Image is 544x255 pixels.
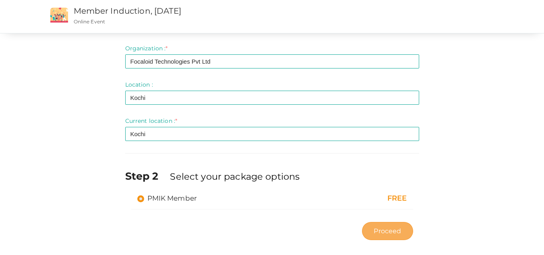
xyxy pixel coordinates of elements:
label: Select your package options [170,170,300,183]
label: Location : [125,81,153,89]
button: Proceed [362,222,413,240]
label: Step 2 [125,169,169,183]
label: Organization : [125,44,168,52]
label: Current location : [125,117,178,125]
span: Proceed [374,226,401,236]
img: event2.png [50,8,68,23]
label: PMIK Member [137,193,197,203]
div: FREE [327,193,407,204]
p: Online Event [74,18,346,25]
a: Member Induction, [DATE] [74,6,181,16]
